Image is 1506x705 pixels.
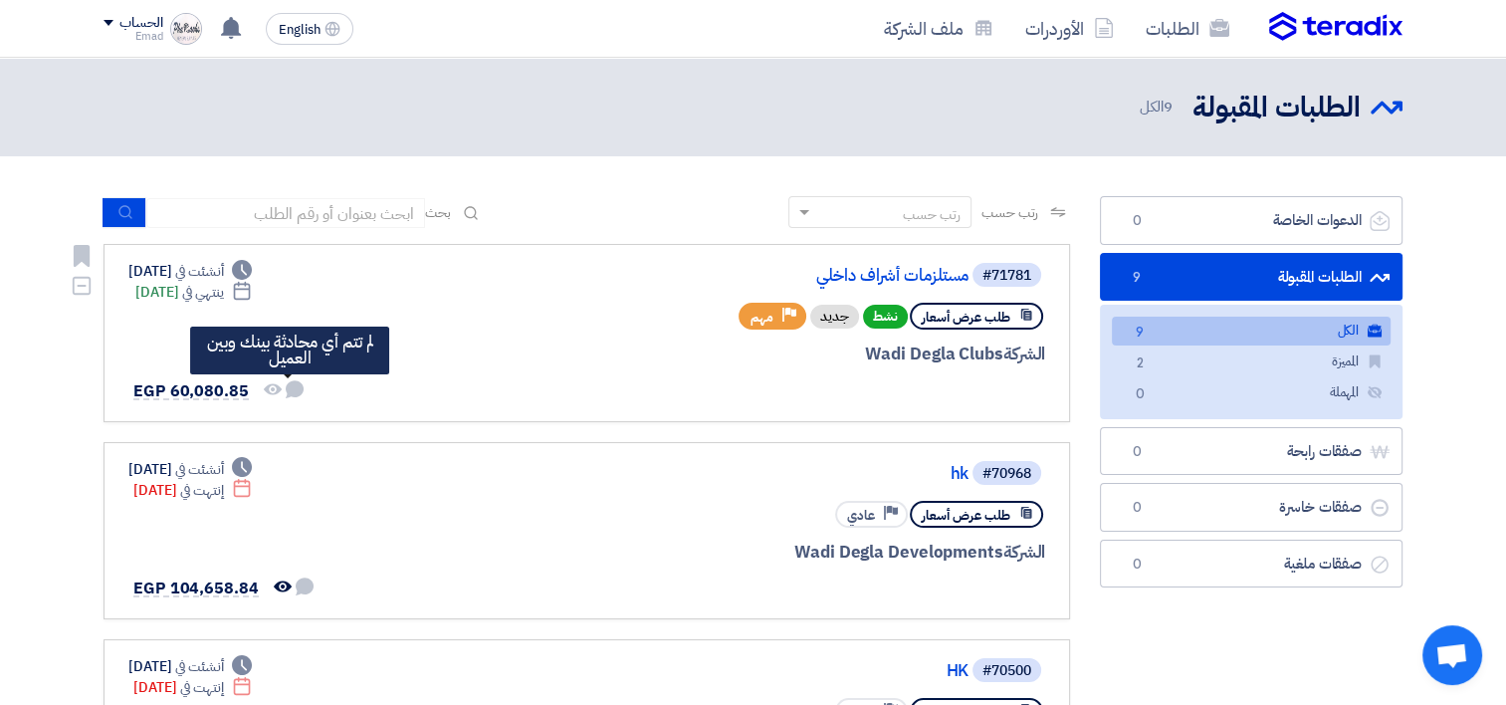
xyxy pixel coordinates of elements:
[1100,253,1402,302] a: الطلبات المقبولة9
[175,656,223,677] span: أنشئت في
[128,459,252,480] div: [DATE]
[847,506,875,525] span: عادي
[863,305,908,329] span: نشط
[1009,5,1130,52] a: الأوردرات
[982,664,1031,678] div: #70500
[425,202,451,223] span: بحث
[1100,483,1402,532] a: صفقات خاسرة0
[128,656,252,677] div: [DATE]
[903,204,961,225] div: رتب حسب
[266,13,353,45] button: English
[1128,384,1152,405] span: 0
[146,198,425,228] input: ابحث بعنوان أو رقم الطلب
[566,342,1045,367] div: Wadi Degla Clubs
[1100,540,1402,588] a: صفقات ملغية0
[170,13,202,45] img: SmartSelectCamScanner_1740922999514.jpg
[198,335,381,366] div: لم تتم أي محادثة بينك وبين العميل
[128,261,252,282] div: [DATE]
[1128,353,1152,374] span: 2
[982,269,1031,283] div: #71781
[1422,625,1482,685] div: Open chat
[570,662,968,680] a: HK
[119,15,162,32] div: الحساب
[180,480,223,501] span: إنتهت في
[1125,555,1149,575] span: 0
[1125,268,1149,288] span: 9
[981,202,1038,223] span: رتب حسب
[1125,498,1149,518] span: 0
[1003,342,1046,366] span: الشركة
[570,267,968,285] a: مستلزمات أشراف داخلي
[868,5,1009,52] a: ملف الشركة
[1112,348,1391,376] a: المميزة
[133,480,252,501] div: [DATE]
[1112,378,1391,407] a: المهملة
[751,308,773,327] span: مهم
[133,677,252,698] div: [DATE]
[810,305,859,329] div: جديد
[133,577,259,600] span: EGP 104,658.84
[180,677,223,698] span: إنتهت في
[922,308,1010,327] span: طلب عرض أسعار
[1100,427,1402,476] a: صفقات رابحة0
[1192,89,1361,127] h2: الطلبات المقبولة
[279,23,321,37] span: English
[1164,96,1173,117] span: 9
[1130,5,1245,52] a: الطلبات
[182,282,223,303] span: ينتهي في
[135,282,252,303] div: [DATE]
[1128,323,1152,344] span: 9
[133,379,249,403] span: EGP 60,080.85
[566,540,1045,566] div: Wadi Degla Developments
[104,31,162,42] div: Emad
[922,506,1010,525] span: طلب عرض أسعار
[982,467,1031,481] div: #70968
[175,459,223,480] span: أنشئت في
[1112,317,1391,346] a: الكل
[1125,211,1149,231] span: 0
[570,465,968,483] a: hk
[1100,196,1402,245] a: الدعوات الخاصة0
[175,261,223,282] span: أنشئت في
[1269,12,1402,42] img: Teradix logo
[1139,96,1177,118] span: الكل
[1125,442,1149,462] span: 0
[1003,540,1046,565] span: الشركة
